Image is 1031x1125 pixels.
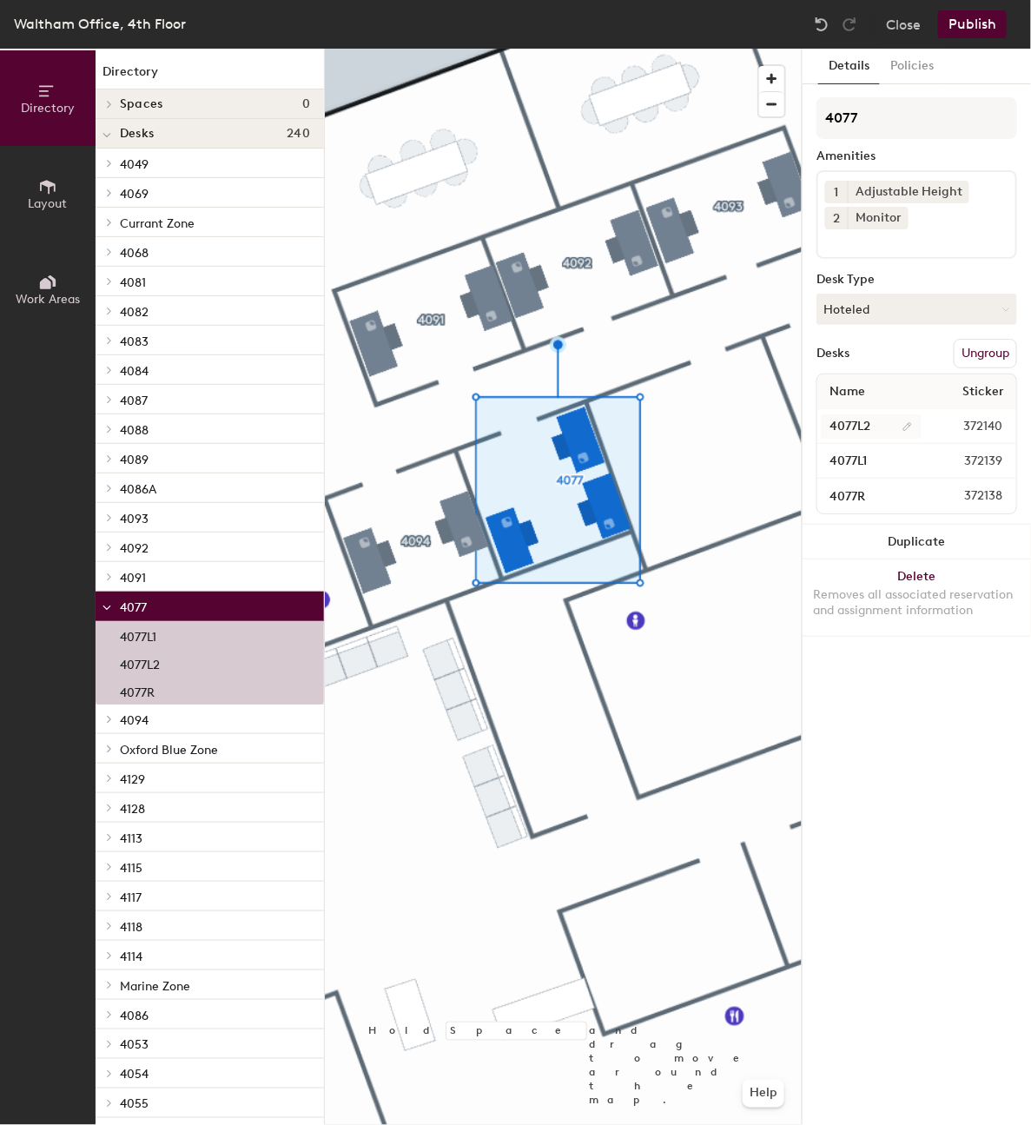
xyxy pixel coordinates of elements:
[120,541,149,556] span: 4092
[120,97,163,111] span: Spaces
[120,713,149,728] span: 4094
[120,571,146,586] span: 4091
[821,414,922,439] input: Unnamed desk
[821,376,874,407] span: Name
[803,559,1031,636] button: DeleteRemoves all associated reservation and assignment information
[120,1097,149,1112] span: 4055
[922,486,1013,506] span: 372138
[120,920,142,935] span: 4118
[813,587,1021,619] div: Removes all associated reservation and assignment information
[120,187,149,202] span: 4069
[287,127,310,141] span: 240
[120,305,149,320] span: 4082
[833,209,840,228] span: 2
[813,16,830,33] img: Undo
[120,772,145,787] span: 4129
[120,157,149,172] span: 4049
[120,1009,149,1023] span: 4086
[803,525,1031,559] button: Duplicate
[120,246,149,261] span: 4068
[841,16,858,33] img: Redo
[954,376,1013,407] span: Sticker
[29,196,68,211] span: Layout
[120,625,156,645] p: 4077L1
[922,417,1013,436] span: 372140
[816,347,849,361] div: Desks
[816,294,1017,325] button: Hoteled
[120,453,149,467] span: 4089
[120,802,145,817] span: 4128
[120,334,149,349] span: 4083
[825,207,848,229] button: 2
[120,652,160,672] p: 4077L2
[835,183,839,202] span: 1
[821,449,922,473] input: Unnamed desk
[922,452,1013,471] span: 372139
[848,207,909,229] div: Monitor
[825,181,848,203] button: 1
[21,101,75,116] span: Directory
[938,10,1007,38] button: Publish
[120,127,154,141] span: Desks
[120,950,142,964] span: 4114
[120,512,149,526] span: 4093
[120,1038,149,1053] span: 4053
[120,979,190,994] span: Marine Zone
[120,216,195,231] span: Currant Zone
[818,49,880,84] button: Details
[120,680,155,700] p: 4077R
[848,181,969,203] div: Adjustable Height
[120,861,142,876] span: 4115
[120,743,218,758] span: Oxford Blue Zone
[16,292,80,307] span: Work Areas
[120,364,149,379] span: 4084
[743,1080,784,1108] button: Help
[120,831,142,846] span: 4113
[302,97,310,111] span: 0
[816,273,1017,287] div: Desk Type
[120,423,149,438] span: 4088
[120,600,147,615] span: 4077
[14,13,186,35] div: Waltham Office, 4th Floor
[120,890,142,905] span: 4117
[880,49,944,84] button: Policies
[120,394,148,408] span: 4087
[120,1068,149,1082] span: 4054
[886,10,921,38] button: Close
[96,63,324,89] h1: Directory
[821,484,922,508] input: Unnamed desk
[120,482,156,497] span: 4086A
[120,275,146,290] span: 4081
[954,339,1017,368] button: Ungroup
[816,149,1017,163] div: Amenities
